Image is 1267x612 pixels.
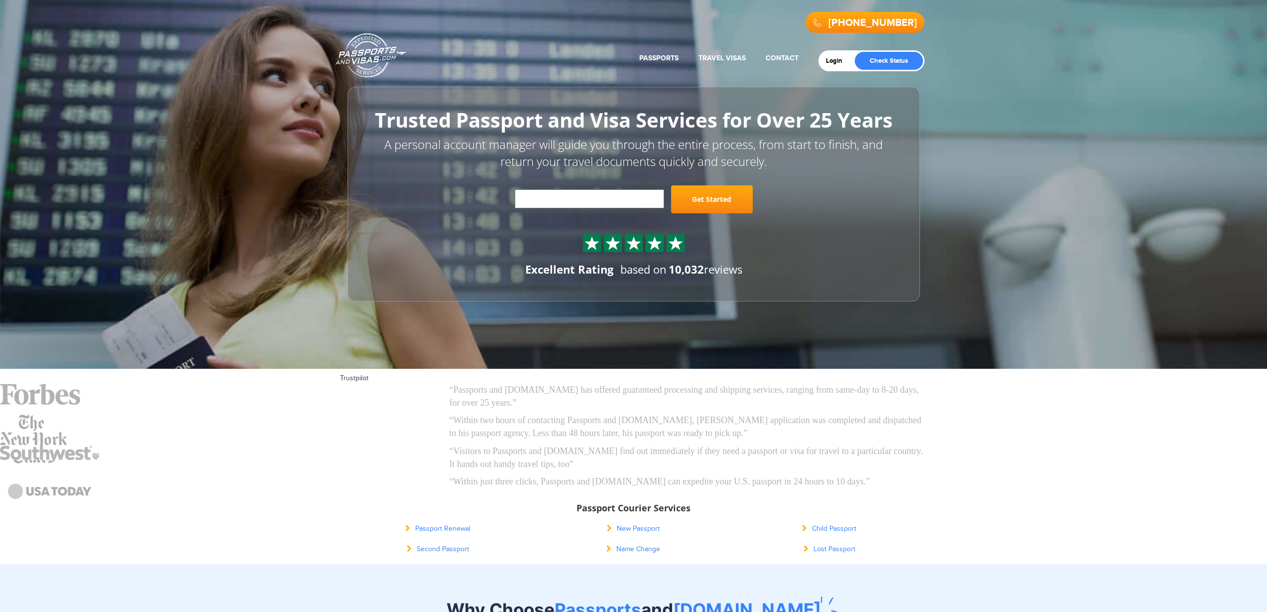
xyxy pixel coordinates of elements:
[584,236,599,251] img: Sprite St
[855,52,923,70] a: Check Status
[336,33,406,78] a: Passports & [DOMAIN_NAME]
[698,54,746,62] a: Travel Visas
[340,374,368,382] a: Trustpilot
[671,185,753,213] a: Get Started
[626,236,641,251] img: Sprite St
[639,54,679,62] a: Passports
[405,525,470,533] a: Passport Renewal
[606,545,660,553] a: Name Change
[450,414,927,440] p: “Within two hours of contacting Passports and [DOMAIN_NAME], [PERSON_NAME] application was comple...
[620,262,667,277] span: based on
[450,445,927,470] p: “Visitors to Passports and [DOMAIN_NAME] find out immediately if they need a passport or visa for...
[607,525,660,533] a: New Passport
[804,545,855,553] a: Lost Passport
[450,384,927,409] p: “Passports and [DOMAIN_NAME] has offered guaranteed processing and shipping services, ranging fro...
[828,17,917,29] a: [PHONE_NUMBER]
[668,236,683,251] img: Sprite St
[669,262,704,277] strong: 10,032
[450,475,927,488] p: “Within just three clicks, Passports and [DOMAIN_NAME] can expedite your U.S. passport in 24 hour...
[407,545,469,553] a: Second Passport
[347,503,920,513] h3: Passport Courier Services
[826,57,849,65] a: Login
[370,109,898,131] h1: Trusted Passport and Visa Services for Over 25 Years
[802,525,856,533] a: Child Passport
[766,54,799,62] a: Contact
[605,236,620,251] img: Sprite St
[669,262,742,277] span: reviews
[647,236,662,251] img: Sprite St
[525,262,613,277] div: Excellent Rating
[370,136,898,170] p: A personal account manager will guide you through the entire process, from start to finish, and r...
